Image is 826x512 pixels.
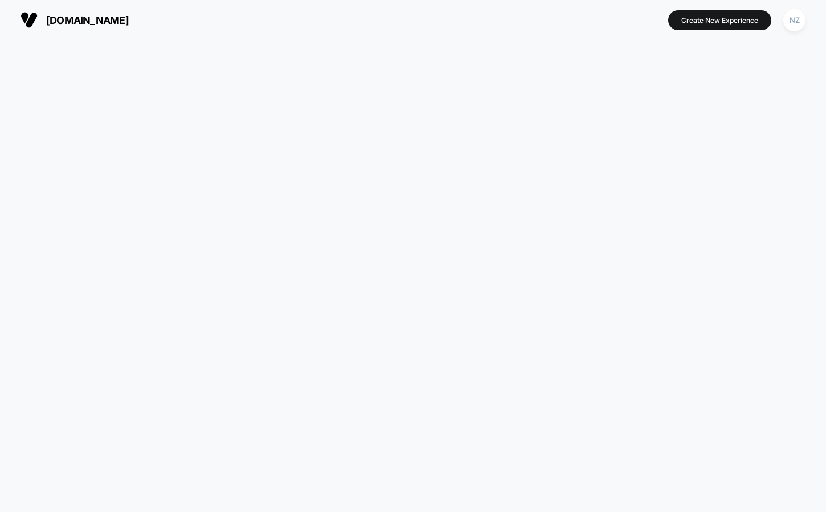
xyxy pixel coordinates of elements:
[46,14,129,26] span: [DOMAIN_NAME]
[780,9,809,32] button: NZ
[783,9,805,31] div: NZ
[17,11,132,29] button: [DOMAIN_NAME]
[21,11,38,29] img: Visually logo
[668,10,771,30] button: Create New Experience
